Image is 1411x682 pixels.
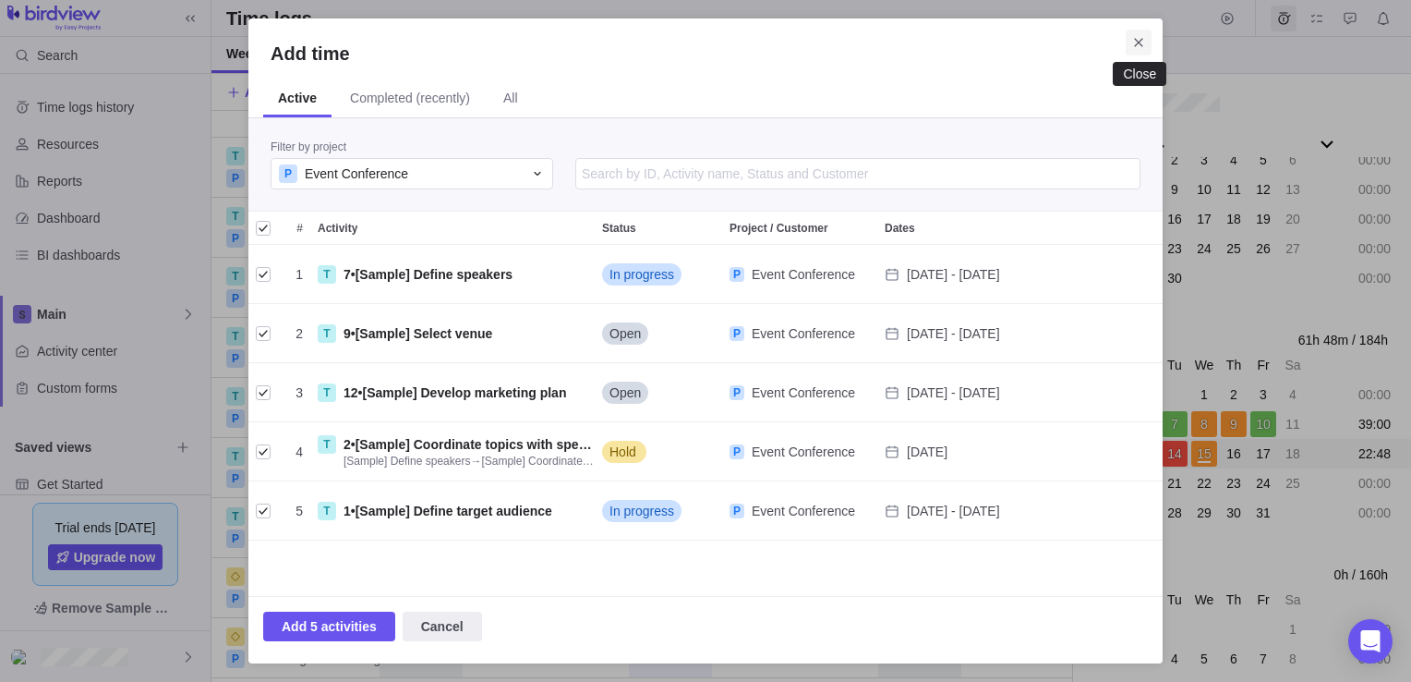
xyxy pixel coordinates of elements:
[403,612,482,641] span: Cancel
[310,481,595,541] div: Activity
[310,212,595,244] div: Activity
[344,265,513,284] span: •
[722,212,877,244] div: Project / Customer
[595,304,722,363] div: Status
[344,324,492,343] span: •
[318,324,336,343] div: T
[752,502,855,520] span: Event Conference
[595,245,722,304] div: Status
[421,615,464,638] span: Cancel
[595,363,722,422] div: Status
[752,443,855,461] span: Event Conference
[344,454,595,469] span: →
[730,219,828,237] span: Project / Customer
[356,267,513,282] span: [Sample] Define speakers
[350,89,470,107] span: Completed (recently)
[344,435,595,454] span: •
[310,304,595,363] div: Activity
[1126,30,1152,55] span: Close
[344,385,358,400] span: 12
[877,422,1116,481] div: Dates
[344,437,351,452] span: 2
[271,41,1140,67] h2: Add time
[877,363,1116,422] div: Dates
[282,615,377,638] span: Add 5 activities
[877,245,1116,304] div: Dates
[907,443,947,461] span: Nov 19
[595,422,722,481] div: Status
[263,612,395,641] span: Add 5 activities
[344,384,566,402] span: •
[344,455,470,468] span: [Sample] Define speakers
[318,384,336,402] div: T
[279,164,297,183] div: P
[722,422,877,481] div: Project / Customer
[278,89,317,107] span: Active
[271,140,553,158] div: Filter by project
[595,212,722,244] div: Status
[1123,67,1156,81] div: Close
[295,443,303,461] span: 4
[295,265,303,284] span: 1
[295,384,303,402] span: 3
[609,324,641,343] span: Open
[885,219,915,237] span: Dates
[730,445,744,459] div: P
[877,304,1116,363] div: Dates
[602,219,636,237] span: Status
[595,481,722,541] div: Status
[752,324,855,343] span: Event Conference
[356,326,493,341] span: [Sample] Select venue
[730,326,744,341] div: P
[752,265,855,284] span: Event Conference
[248,245,1163,597] div: grid
[248,18,1163,664] div: Add time
[730,267,744,282] div: P
[907,324,1000,343] span: Oct 20 - Oct 24
[1348,619,1393,664] div: Open Intercom Messenger
[344,267,351,282] span: 7
[907,384,1000,402] span: Nov 14 - Nov 18
[877,481,1116,541] div: Dates
[907,502,1000,520] span: Oct 13 - Nov 13
[318,265,336,284] div: T
[310,422,595,481] div: Activity
[907,265,1000,284] span: Nov 14 - Nov 19
[752,384,855,402] span: Event Conference
[503,89,518,107] span: All
[362,385,566,400] span: [Sample] Develop marketing plan
[356,504,552,518] span: [Sample] Define target audience
[877,212,1116,244] div: Dates
[730,504,744,518] div: P
[609,265,674,284] span: In progress
[481,455,685,468] span: [Sample] Coordinate topics with speakers
[295,324,303,343] span: 2
[722,363,877,422] div: Project / Customer
[356,437,613,452] span: [Sample] Coordinate topics with speakers
[310,363,595,422] div: Activity
[318,502,336,520] div: T
[318,219,357,237] span: Activity
[344,504,351,518] span: 1
[305,164,408,183] span: Event Conference
[344,326,351,341] span: 9
[609,384,641,402] span: Open
[722,481,877,541] div: Project / Customer
[730,385,744,400] div: P
[609,443,636,461] span: Hold
[722,245,877,304] div: Project / Customer
[722,304,877,363] div: Project / Customer
[296,219,303,237] span: #
[310,245,595,304] div: Activity
[295,502,303,520] span: 5
[609,502,674,520] span: In progress
[575,158,1140,189] input: Search by ID, Activity name, Status and Customer
[344,502,552,520] span: •
[318,435,336,454] div: T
